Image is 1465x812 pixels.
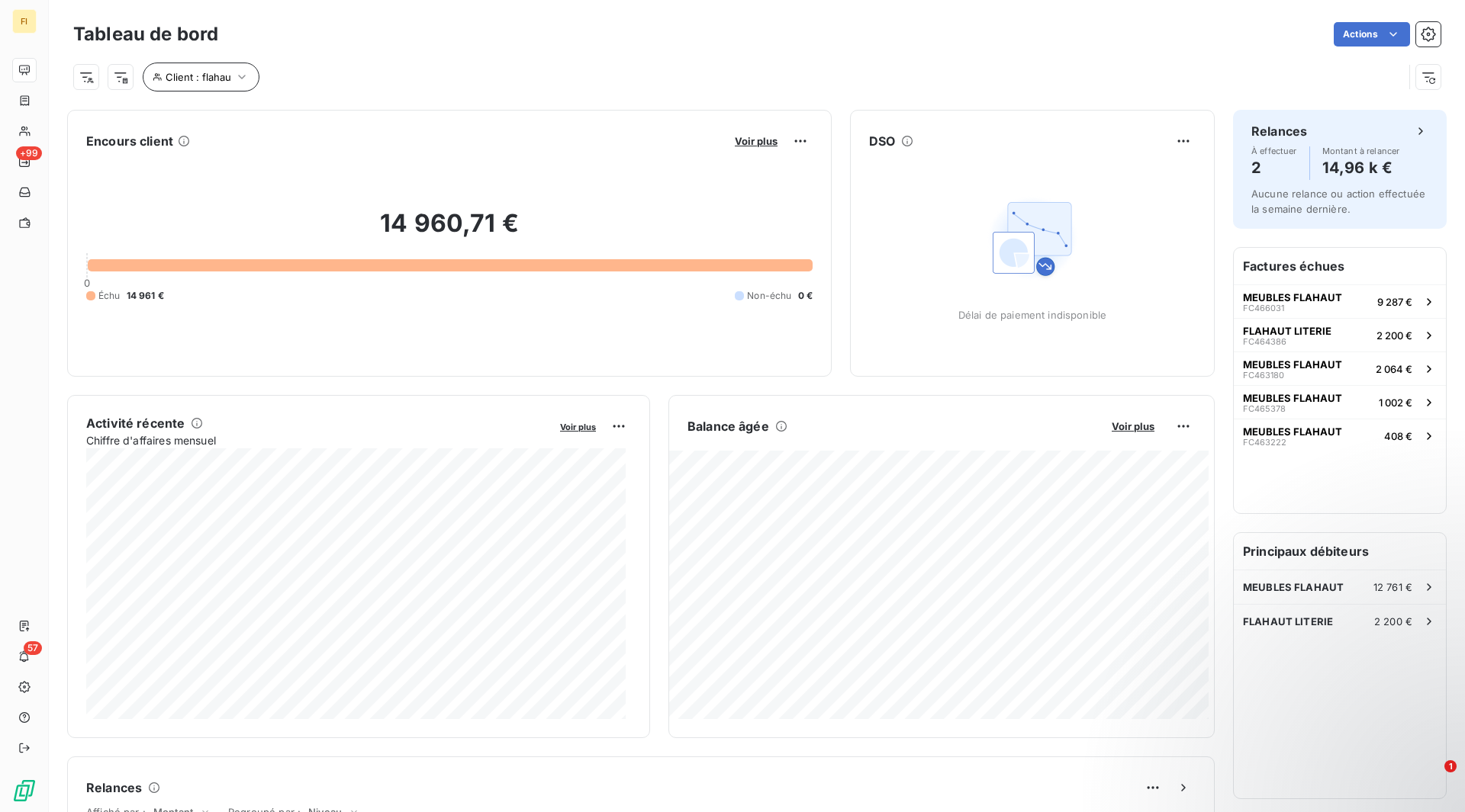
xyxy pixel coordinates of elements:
span: 12 761 € [1373,581,1412,593]
h6: Activité récente [86,414,185,432]
span: 14 961 € [127,289,164,303]
span: Voir plus [560,422,596,432]
span: Voir plus [735,135,778,147]
span: Non-échu [747,289,791,303]
div: FI [12,9,37,34]
img: Empty state [984,190,1081,287]
h6: Balance âgée [687,417,769,435]
span: 9 287 € [1377,296,1412,308]
h3: Tableau de bord [73,21,218,48]
button: Voir plus [730,134,782,148]
h4: 14,96 k € [1322,156,1400,180]
span: 2 200 € [1374,615,1412,627]
h2: 14 960,71 € [86,208,813,254]
span: MEUBLES FLAHAUT [1243,581,1344,593]
button: MEUBLES FLAHAUTFC4660319 287 € [1234,284,1446,318]
span: MEUBLES FLAHAUT [1243,358,1342,371]
img: Logo LeanPay [12,778,37,803]
span: FC463222 [1243,438,1286,447]
button: Voir plus [555,419,600,433]
span: Aucune relance ou action effectuée la semaine dernière. [1251,188,1425,215]
span: FLAHAUT LITERIE [1243,325,1331,337]
button: Actions [1334,22,1410,47]
span: 2 200 € [1376,329,1412,342]
span: FLAHAUT LITERIE [1243,615,1333,627]
iframe: Intercom live chat [1413,760,1450,797]
span: 2 064 € [1376,363,1412,375]
span: MEUBLES FLAHAUT [1243,291,1342,303]
h6: DSO [869,132,895,150]
span: 0 [84,277,90,289]
span: 1 [1444,760,1457,772]
span: Délai de paiement indisponible [958,309,1107,321]
span: 57 [24,641,42,655]
span: Voir plus [1112,420,1154,432]
span: 1 002 € [1379,396,1412,409]
iframe: Intercom notifications message [1160,664,1465,771]
button: MEUBLES FLAHAUTFC4653781 002 € [1234,385,1446,419]
span: FC466031 [1243,303,1284,313]
h6: Factures échues [1234,248,1446,284]
button: FLAHAUT LITERIEFC4643862 200 € [1234,318,1446,351]
h4: 2 [1251,156,1297,180]
span: Client : flahau [166,71,231,83]
span: 0 € [798,289,813,303]
span: Montant à relancer [1322,146,1400,156]
span: À effectuer [1251,146,1297,156]
button: MEUBLES FLAHAUTFC4631802 064 € [1234,351,1446,385]
span: MEUBLES FLAHAUT [1243,392,1342,404]
span: FC465378 [1243,404,1286,413]
button: Voir plus [1107,419,1159,433]
span: +99 [16,146,42,160]
button: MEUBLES FLAHAUTFC463222408 € [1234,419,1446,452]
span: Échu [98,289,121,303]
span: FC463180 [1243,371,1284,380]
h6: Principaux débiteurs [1234,533,1446,570]
h6: Relances [1251,122,1307,140]
span: Chiffre d'affaires mensuel [86,432,549,448]
span: 408 € [1384,430,1412,442]
span: FC464386 [1243,337,1286,346]
h6: Encours client [86,132,173,150]
button: Client : flahau [143,63,259,91]
h6: Relances [86,778,142,797]
span: MEUBLES FLAHAUT [1243,425,1342,438]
